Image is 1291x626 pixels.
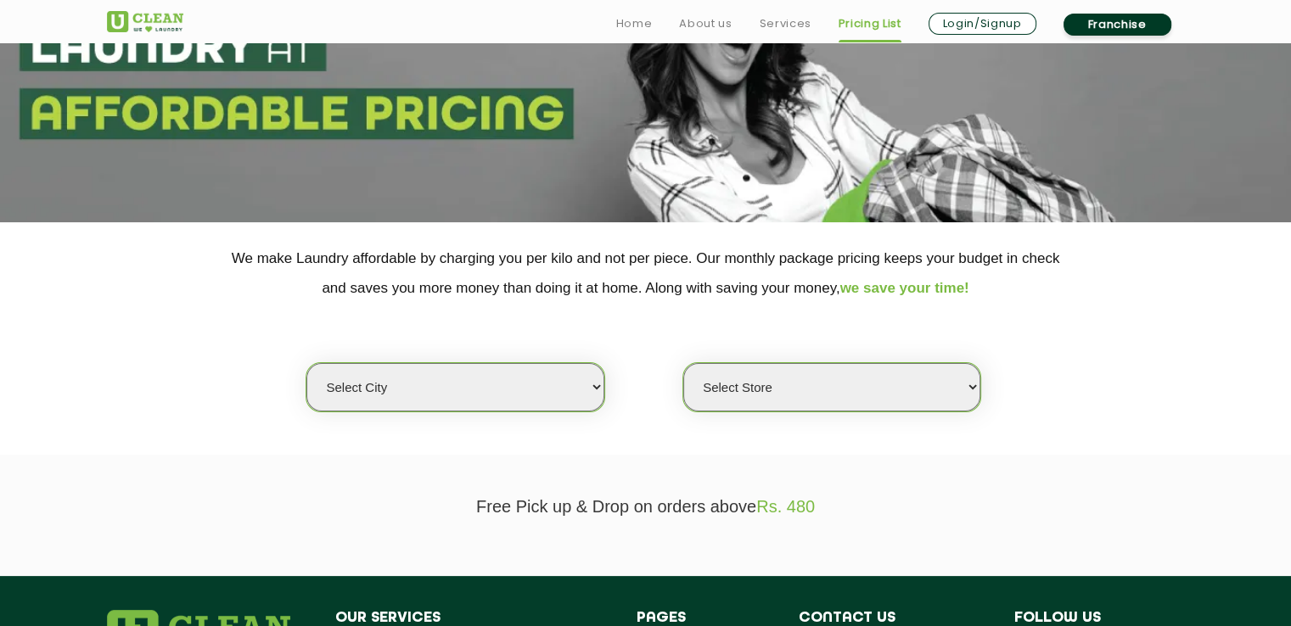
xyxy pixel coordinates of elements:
p: We make Laundry affordable by charging you per kilo and not per piece. Our monthly package pricin... [107,243,1185,303]
span: Rs. 480 [756,497,815,516]
a: Pricing List [839,14,901,34]
a: Login/Signup [929,13,1036,35]
p: Free Pick up & Drop on orders above [107,497,1185,517]
a: Services [759,14,811,34]
a: Franchise [1064,14,1171,36]
a: About us [679,14,732,34]
a: Home [616,14,653,34]
span: we save your time! [840,280,969,296]
img: UClean Laundry and Dry Cleaning [107,11,183,32]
